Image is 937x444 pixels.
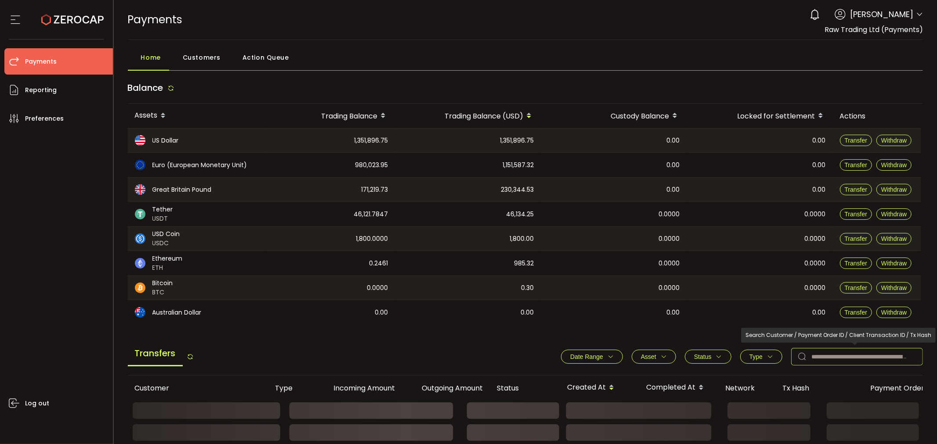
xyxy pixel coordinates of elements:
[242,49,289,66] span: Action Queue
[667,185,680,195] span: 0.00
[881,161,907,168] span: Withdraw
[152,136,179,145] span: US Dollar
[805,283,826,293] span: 0.0000
[135,283,145,293] img: btc_portfolio.svg
[152,205,173,214] span: Tether
[402,383,490,393] div: Outgoing Amount
[881,211,907,218] span: Withdraw
[135,209,145,219] img: usdt_portfolio.svg
[813,185,826,195] span: 0.00
[315,383,402,393] div: Incoming Amount
[128,383,268,393] div: Customer
[641,353,656,360] span: Asset
[840,258,872,269] button: Transfer
[183,49,221,66] span: Customers
[749,353,763,360] span: Type
[840,159,872,171] button: Transfer
[152,185,212,194] span: Great Britain Pound
[659,209,680,219] span: 0.0000
[152,288,173,297] span: BTC
[128,341,183,366] span: Transfers
[128,12,183,27] span: Payments
[840,233,872,244] button: Transfer
[152,263,183,272] span: ETH
[719,383,776,393] div: Network
[268,383,315,393] div: Type
[369,258,388,269] span: 0.2461
[685,350,731,364] button: Status
[355,136,388,146] span: 1,351,896.75
[25,397,49,410] span: Log out
[667,136,680,146] span: 0.00
[881,260,907,267] span: Withdraw
[264,108,395,123] div: Trading Balance
[570,353,603,360] span: Date Range
[395,108,541,123] div: Trading Balance (USD)
[141,49,161,66] span: Home
[501,185,534,195] span: 230,344.53
[845,211,868,218] span: Transfer
[881,284,907,291] span: Withdraw
[152,161,247,170] span: Euro (European Monetary Unit)
[667,160,680,170] span: 0.00
[521,308,534,318] span: 0.00
[840,135,872,146] button: Transfer
[375,308,388,318] span: 0.00
[845,235,868,242] span: Transfer
[135,307,145,318] img: aud_portfolio.svg
[840,208,872,220] button: Transfer
[881,235,907,242] span: Withdraw
[506,209,534,219] span: 46,134.25
[503,160,534,170] span: 1,151,587.32
[694,353,712,360] span: Status
[813,160,826,170] span: 0.00
[659,283,680,293] span: 0.0000
[514,258,534,269] span: 985.32
[805,209,826,219] span: 0.0000
[510,234,534,244] span: 1,800.00
[876,233,912,244] button: Withdraw
[776,383,864,393] div: Tx Hash
[845,260,868,267] span: Transfer
[687,108,833,123] div: Locked for Settlement
[813,308,826,318] span: 0.00
[876,208,912,220] button: Withdraw
[813,136,826,146] span: 0.00
[355,160,388,170] span: 980,023.95
[845,284,868,291] span: Transfer
[845,186,868,193] span: Transfer
[152,254,183,263] span: Ethereum
[135,135,145,146] img: usd_portfolio.svg
[876,184,912,195] button: Withdraw
[25,55,57,68] span: Payments
[354,209,388,219] span: 46,121.7847
[876,159,912,171] button: Withdraw
[500,136,534,146] span: 1,351,896.75
[135,160,145,170] img: eur_portfolio.svg
[632,350,676,364] button: Asset
[741,328,936,343] div: Search Customer / Payment Order ID / Client Transaction ID / Tx Hash
[850,8,913,20] span: [PERSON_NAME]
[25,112,64,125] span: Preferences
[876,307,912,318] button: Withdraw
[135,184,145,195] img: gbp_portfolio.svg
[152,239,180,248] span: USDC
[845,137,868,144] span: Transfer
[135,258,145,269] img: eth_portfolio.svg
[659,258,680,269] span: 0.0000
[881,137,907,144] span: Withdraw
[128,82,163,94] span: Balance
[845,309,868,316] span: Transfer
[881,186,907,193] span: Withdraw
[840,282,872,294] button: Transfer
[893,402,937,444] iframe: Chat Widget
[840,184,872,195] button: Transfer
[490,383,561,393] div: Status
[805,258,826,269] span: 0.0000
[561,350,623,364] button: Date Range
[667,308,680,318] span: 0.00
[876,282,912,294] button: Withdraw
[561,380,640,395] div: Created At
[541,108,687,123] div: Custody Balance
